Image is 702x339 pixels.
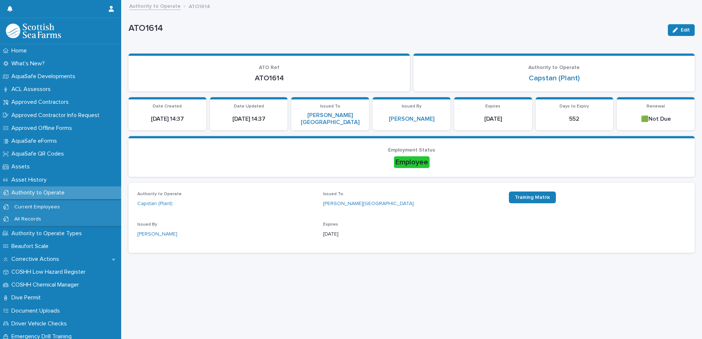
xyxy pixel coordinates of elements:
p: All Records [8,216,47,222]
p: Assets [8,163,36,170]
p: [DATE] [323,230,500,238]
span: Days to Expiry [560,104,589,109]
p: [DATE] 14:37 [214,116,283,123]
p: AquaSafe Developments [8,73,81,80]
span: Renewal [647,104,665,109]
p: COSHH Chemical Manager [8,281,85,288]
p: Beaufort Scale [8,243,54,250]
p: [DATE] [459,116,528,123]
p: ATO1614 [137,74,401,83]
p: AquaSafe eForms [8,138,63,145]
p: Approved Contractor Info Request [8,112,105,119]
a: [PERSON_NAME] [389,116,434,123]
p: Dive Permit [8,294,47,301]
p: ACL Assessors [8,86,57,93]
p: 552 [540,116,609,123]
a: [PERSON_NAME][GEOGRAPHIC_DATA] [323,200,414,208]
span: Authority to Operate [528,65,580,70]
span: Issued To [320,104,340,109]
p: Document Uploads [8,307,66,314]
span: Training Matrix [515,195,550,200]
img: bPIBxiqnSb2ggTQWdOVV [6,23,61,38]
span: Issued By [402,104,421,109]
p: Authority to Operate Types [8,230,88,237]
a: Capstan (Plant) [137,200,173,208]
span: Expires [323,222,338,227]
a: Authority to Operate [129,1,181,10]
p: ATO1614 [189,2,210,10]
span: Edit [681,28,690,33]
p: Approved Offline Forms [8,125,78,132]
p: ATO1614 [129,23,662,34]
span: Date Created [153,104,182,109]
p: [DATE] 14:37 [133,116,202,123]
a: [PERSON_NAME] [137,230,177,238]
button: Edit [668,24,695,36]
p: 🟩Not Due [621,116,690,123]
p: AquaSafe QR Codes [8,150,70,157]
span: Employment Status [388,147,435,153]
a: [PERSON_NAME][GEOGRAPHIC_DATA] [296,112,365,126]
p: What's New? [8,60,51,67]
p: COSHH Low Hazard Register [8,269,91,276]
span: Authority to Operate [137,192,182,196]
p: Current Employees [8,204,66,210]
p: Asset History [8,176,53,183]
span: Expires [485,104,500,109]
span: Date Updated [234,104,264,109]
span: Issued To [323,192,343,196]
p: Authority to Operate [8,189,70,196]
span: Issued By [137,222,157,227]
div: Employee [394,156,430,168]
p: Driver Vehicle Checks [8,320,73,327]
p: Home [8,47,33,54]
span: ATO Ref [259,65,279,70]
a: Capstan (Plant) [529,74,580,83]
p: Corrective Actions [8,256,65,263]
p: Approved Contractors [8,99,75,106]
a: Training Matrix [509,192,556,203]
